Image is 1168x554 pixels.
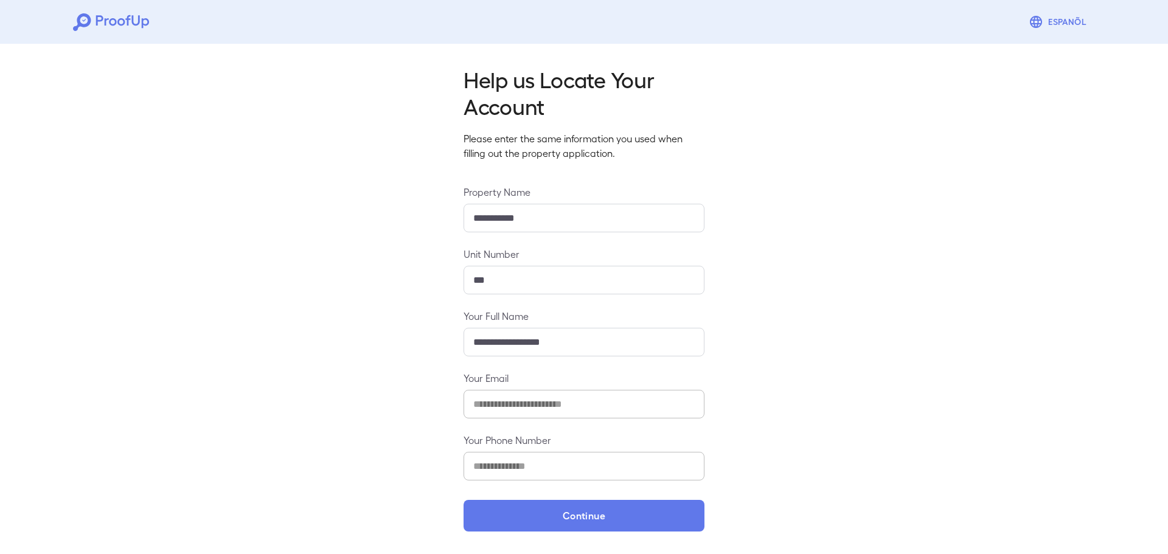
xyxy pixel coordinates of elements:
[464,433,704,447] label: Your Phone Number
[1024,10,1095,34] button: Espanõl
[464,309,704,323] label: Your Full Name
[464,247,704,261] label: Unit Number
[464,131,704,161] p: Please enter the same information you used when filling out the property application.
[464,185,704,199] label: Property Name
[464,500,704,531] button: Continue
[464,371,704,385] label: Your Email
[464,66,704,119] h2: Help us Locate Your Account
